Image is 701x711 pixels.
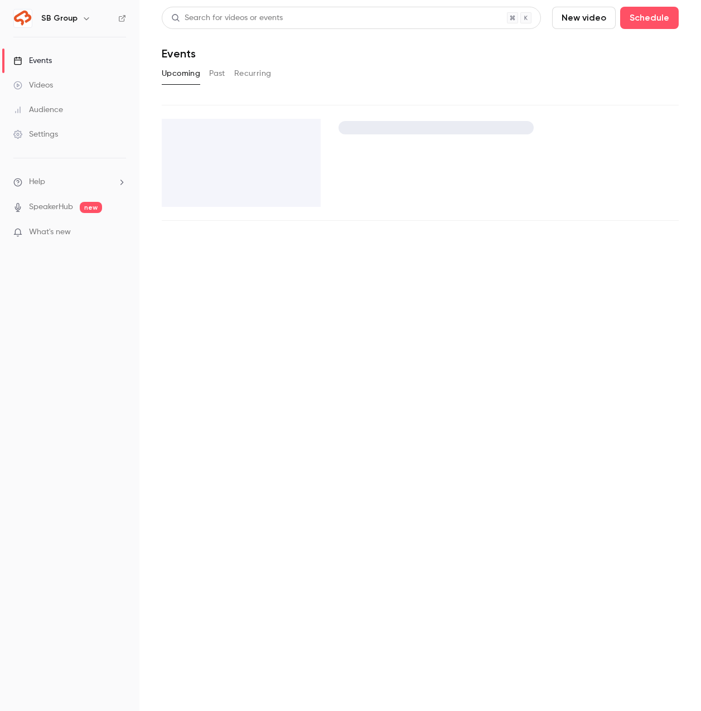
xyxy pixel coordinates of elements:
[29,201,73,213] a: SpeakerHub
[209,65,225,83] button: Past
[620,7,679,29] button: Schedule
[80,202,102,213] span: new
[552,7,616,29] button: New video
[162,65,200,83] button: Upcoming
[41,13,78,24] h6: SB Group
[171,12,283,24] div: Search for videos or events
[13,176,126,188] li: help-dropdown-opener
[13,80,53,91] div: Videos
[13,104,63,115] div: Audience
[162,47,196,60] h1: Events
[29,226,71,238] span: What's new
[13,129,58,140] div: Settings
[29,176,45,188] span: Help
[13,55,52,66] div: Events
[14,9,32,27] img: SB Group
[234,65,272,83] button: Recurring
